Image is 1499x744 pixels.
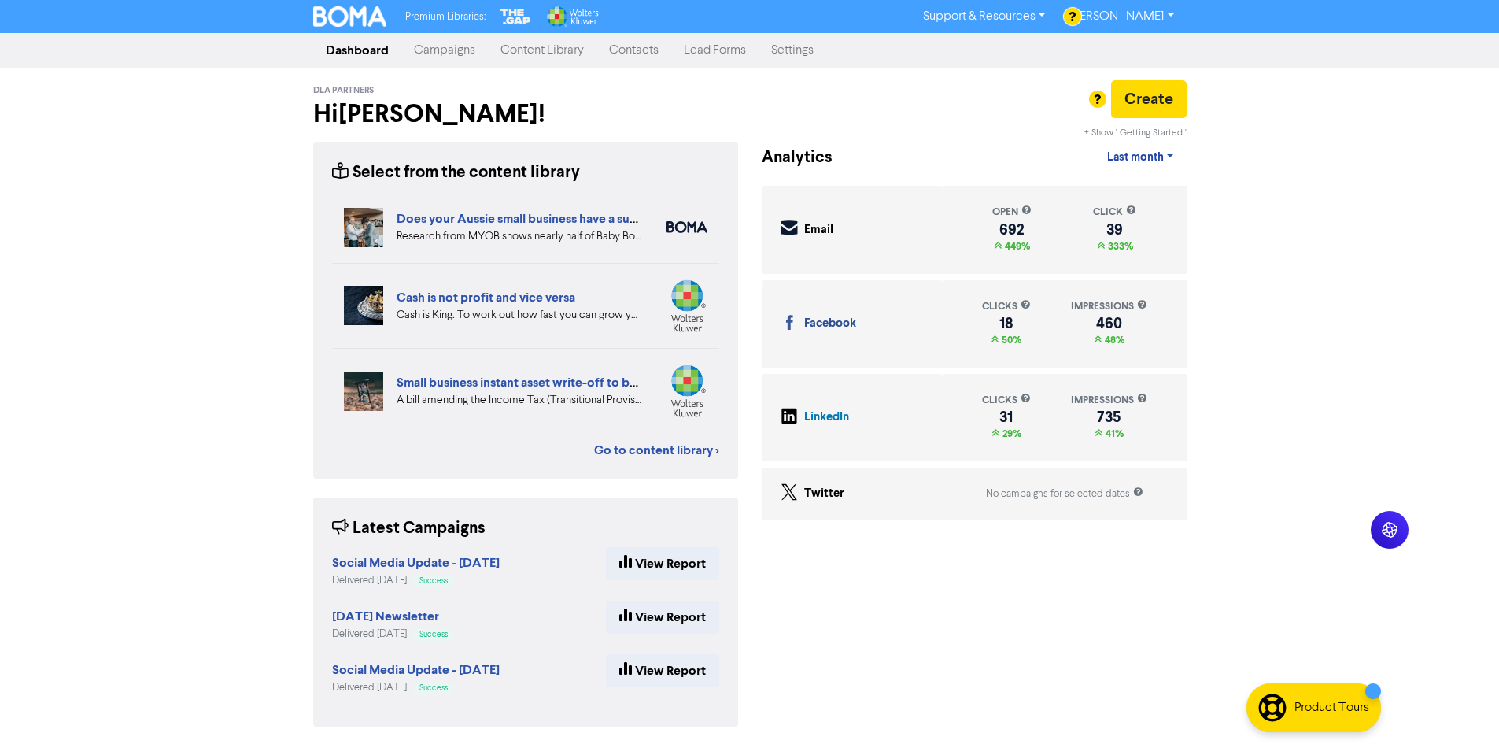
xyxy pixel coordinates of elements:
a: View Report [606,547,719,580]
div: Email [804,221,833,239]
strong: Social Media Update - [DATE] [332,662,500,678]
strong: [DATE] Newsletter [332,609,439,624]
a: Social Media Update - [DATE] [332,557,500,570]
div: A bill amending the Income Tax (Transitional Provisions) Act 1997 to extend the $20,000 instant a... [397,392,643,409]
div: LinkedIn [804,409,849,427]
h2: Hi [PERSON_NAME] ! [313,99,738,129]
a: Go to content library > [594,441,719,460]
img: wolters_kluwer [666,365,707,417]
div: impressions [1071,299,1147,314]
div: No campaigns for selected dates [986,487,1143,502]
iframe: Chat Widget [1420,668,1499,744]
a: Social Media Update - [DATE] [332,664,500,677]
img: Wolters Kluwer [545,6,599,27]
span: 41% [1102,428,1124,440]
div: + Show ' Getting Started ' [1084,126,1187,140]
div: Twitter [804,485,844,503]
div: Facebook [804,315,856,333]
div: Research from MYOB shows nearly half of Baby Boomer business owners are planning to exit in the n... [397,228,643,245]
div: clicks [982,393,1031,408]
div: 31 [982,411,1031,424]
div: 39 [1093,224,1136,236]
div: 460 [1071,317,1147,330]
img: wolterskluwer [666,279,707,332]
div: Delivered [DATE] [332,680,500,695]
a: Content Library [488,35,596,66]
a: [PERSON_NAME] [1058,4,1186,29]
div: clicks [982,299,1031,314]
img: The Gap [498,6,533,27]
a: View Report [606,601,719,634]
a: Does your Aussie small business have a succession plan? [397,211,712,227]
div: Select from the content library [332,161,580,185]
img: BOMA Logo [313,6,387,27]
div: open [992,205,1032,220]
a: [DATE] Newsletter [332,611,439,624]
a: Dashboard [313,35,401,66]
div: Latest Campaigns [332,516,486,541]
a: Support & Resources [910,4,1058,29]
span: 29% [999,428,1021,440]
span: Last month [1107,150,1164,165]
a: Small business instant asset write-off to be extended for 2025–26 [397,375,763,391]
span: DLA Partners [313,85,374,96]
strong: Social Media Update - [DATE] [332,555,500,571]
div: impressions [1071,393,1147,408]
span: Success [419,684,448,692]
div: 18 [982,317,1031,330]
a: Contacts [596,35,671,66]
a: Settings [759,35,826,66]
span: Success [419,631,448,639]
a: Campaigns [401,35,488,66]
span: 50% [999,334,1021,346]
a: Cash is not profit and vice versa [397,290,575,305]
span: 48% [1102,334,1124,346]
a: Last month [1095,142,1186,173]
a: View Report [606,654,719,687]
div: Cash is King. To work out how fast you can grow your business, you need to look at your projected... [397,307,643,324]
div: 692 [992,224,1032,236]
a: Lead Forms [671,35,759,66]
span: Premium Libraries: [405,12,486,22]
span: 449% [1002,240,1030,253]
img: boma [666,221,707,233]
div: 735 [1071,411,1147,424]
div: Delivered [DATE] [332,573,500,588]
button: Create [1111,80,1187,118]
div: Analytics [762,146,813,170]
span: 333% [1105,240,1133,253]
div: click [1093,205,1136,220]
div: Delivered [DATE] [332,627,454,642]
span: Success [419,577,448,585]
